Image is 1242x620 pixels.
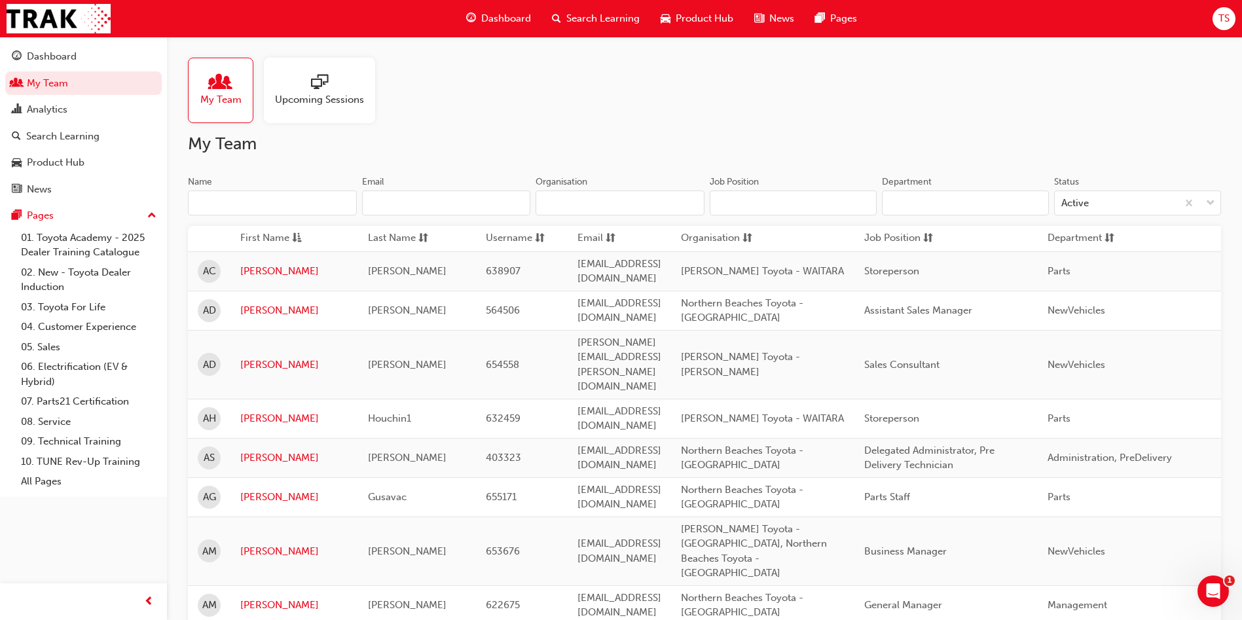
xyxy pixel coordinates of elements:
span: NewVehicles [1048,545,1105,557]
h2: My Team [188,134,1221,155]
span: AG [203,490,216,505]
span: pages-icon [12,210,22,222]
span: car-icon [12,157,22,169]
a: 02. New - Toyota Dealer Induction [16,263,162,297]
button: Job Positionsorting-icon [864,230,936,247]
span: [PERSON_NAME] Toyota - WAITARA [681,265,844,277]
span: 632459 [486,412,521,424]
a: [PERSON_NAME] [240,490,348,505]
span: [EMAIL_ADDRESS][DOMAIN_NAME] [577,405,661,432]
span: down-icon [1206,195,1215,212]
button: Usernamesorting-icon [486,230,558,247]
span: Username [486,230,532,247]
a: Product Hub [5,151,162,175]
button: Departmentsorting-icon [1048,230,1120,247]
div: Dashboard [27,49,77,64]
div: News [27,182,52,197]
span: 1 [1224,575,1235,586]
span: AS [204,450,215,465]
div: Email [362,175,384,189]
div: Active [1061,196,1089,211]
span: AC [203,264,216,279]
div: Status [1054,175,1079,189]
span: Delegated Administrator, Pre Delivery Technician [864,445,995,471]
span: sorting-icon [606,230,615,247]
span: [EMAIL_ADDRESS][DOMAIN_NAME] [577,445,661,471]
a: 05. Sales [16,337,162,357]
a: All Pages [16,471,162,492]
span: Parts [1048,491,1070,503]
span: Upcoming Sessions [275,92,364,107]
span: AH [203,411,216,426]
span: Northern Beaches Toyota - [GEOGRAPHIC_DATA] [681,484,803,511]
img: Trak [7,4,111,33]
span: Sales Consultant [864,359,940,371]
span: chart-icon [12,104,22,116]
span: Last Name [368,230,416,247]
span: [PERSON_NAME] [368,452,447,464]
span: Email [577,230,603,247]
span: people-icon [212,74,229,92]
span: news-icon [754,10,764,27]
input: Email [362,191,531,215]
a: 04. Customer Experience [16,317,162,337]
span: Northern Beaches Toyota - [GEOGRAPHIC_DATA] [681,297,803,324]
span: [EMAIL_ADDRESS][DOMAIN_NAME] [577,258,661,285]
span: Job Position [864,230,921,247]
a: News [5,177,162,202]
button: Last Namesorting-icon [368,230,440,247]
span: NewVehicles [1048,304,1105,316]
span: AD [203,357,216,373]
div: Job Position [710,175,759,189]
span: Parts [1048,412,1070,424]
a: [PERSON_NAME] [240,264,348,279]
a: Upcoming Sessions [264,58,386,123]
a: [PERSON_NAME] [240,303,348,318]
button: Emailsorting-icon [577,230,649,247]
span: Northern Beaches Toyota - [GEOGRAPHIC_DATA] [681,445,803,471]
a: 09. Technical Training [16,431,162,452]
a: news-iconNews [744,5,805,32]
span: up-icon [147,208,156,225]
a: car-iconProduct Hub [650,5,744,32]
span: Northern Beaches Toyota - [GEOGRAPHIC_DATA] [681,592,803,619]
span: My Team [200,92,242,107]
span: 653676 [486,545,520,557]
button: First Nameasc-icon [240,230,312,247]
span: Administration, PreDelivery [1048,452,1172,464]
span: [PERSON_NAME] Toyota - [GEOGRAPHIC_DATA], Northern Beaches Toyota - [GEOGRAPHIC_DATA] [681,523,827,579]
span: Organisation [681,230,740,247]
a: guage-iconDashboard [456,5,541,32]
span: car-icon [661,10,670,27]
span: Gusavac [368,491,407,503]
input: Department [882,191,1049,215]
span: [PERSON_NAME] [368,545,447,557]
span: Parts Staff [864,491,910,503]
a: search-iconSearch Learning [541,5,650,32]
span: AD [203,303,216,318]
span: AM [202,544,217,559]
a: [PERSON_NAME] [240,598,348,613]
span: [EMAIL_ADDRESS][DOMAIN_NAME] [577,484,661,511]
span: Storeperson [864,265,919,277]
span: Parts [1048,265,1070,277]
button: DashboardMy TeamAnalyticsSearch LearningProduct HubNews [5,42,162,204]
span: [EMAIL_ADDRESS][DOMAIN_NAME] [577,538,661,564]
span: [PERSON_NAME] Toyota - WAITARA [681,412,844,424]
span: prev-icon [144,594,154,610]
span: sorting-icon [742,230,752,247]
iframe: Intercom live chat [1197,575,1229,607]
a: 06. Electrification (EV & Hybrid) [16,357,162,392]
a: Search Learning [5,124,162,149]
a: pages-iconPages [805,5,868,32]
span: 654558 [486,359,519,371]
span: Storeperson [864,412,919,424]
span: sorting-icon [418,230,428,247]
span: [EMAIL_ADDRESS][DOMAIN_NAME] [577,592,661,619]
div: Organisation [536,175,587,189]
input: Job Position [710,191,877,215]
span: General Manager [864,599,942,611]
span: Department [1048,230,1102,247]
div: Pages [27,208,54,223]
